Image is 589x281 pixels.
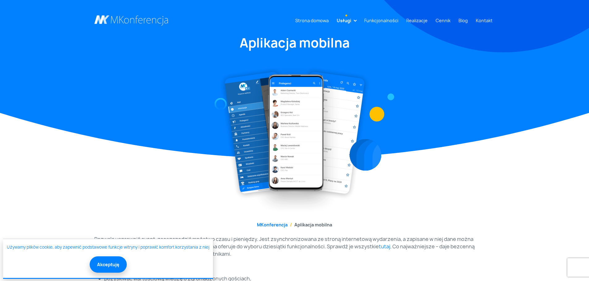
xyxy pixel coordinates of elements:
[94,262,495,270] p: Dzięki aplikacji mobilnej możesz:
[369,107,384,122] img: Graficzny element strony
[257,222,288,228] a: MKonferencja
[94,35,495,51] h1: Aplikacja mobilna
[473,15,495,26] a: Kontakt
[293,15,331,26] a: Strona domowa
[214,98,227,110] img: Graficzny element strony
[94,235,495,258] p: Pozwala usprawnić event, zaoszczędzić mnóstwo czasu i pieniędzy. Jest zsynchronizowana ze stroną ...
[94,221,495,228] nav: breadcrumb
[433,15,453,26] a: Cennik
[362,15,401,26] a: Funkcjonalności
[90,256,127,273] button: Akceptuję
[219,66,370,214] img: Aplikacja mobilna
[7,244,209,250] a: Używamy plików cookie, aby zapewnić podstawowe funkcje witryny i poprawić komfort korzystania z niej
[349,139,381,171] img: Graficzny element strony
[404,15,430,26] a: Realizacje
[334,15,354,26] a: Usługi
[288,221,332,228] li: Aplikacja mobilna
[456,15,470,26] a: Blog
[379,243,390,250] a: tutaj
[387,93,394,100] img: Graficzny element strony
